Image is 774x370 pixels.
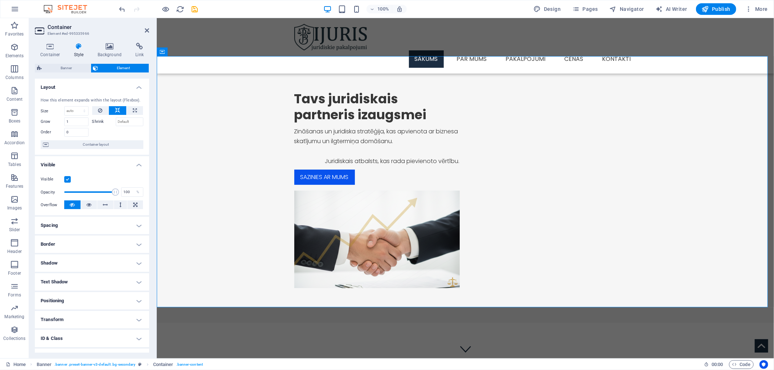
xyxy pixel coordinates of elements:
button: Design [531,3,564,15]
p: Tables [8,162,21,167]
p: Collections [3,336,25,341]
h4: Spacing [35,217,149,234]
label: Shrink [92,117,116,126]
label: Grow [41,117,64,126]
h4: ID & Class [35,330,149,347]
span: AI Writer [656,5,687,13]
button: Banner [35,64,91,72]
p: Content [7,96,22,102]
p: Favorites [5,31,24,37]
button: Navigator [607,3,647,15]
button: undo [118,5,127,13]
p: Slider [9,227,20,233]
span: Design [534,5,561,13]
h4: Layout [35,79,149,92]
span: Publish [702,5,730,13]
span: Navigator [610,5,644,13]
span: Code [732,360,750,369]
button: AI Writer [653,3,690,15]
span: . banner .preset-banner-v3-default .bg-secondary [54,360,135,369]
button: Pages [569,3,601,15]
h4: Transform [35,311,149,328]
input: Default [116,117,144,126]
h4: Shadow [35,254,149,272]
button: Container layout [41,140,143,149]
i: On resize automatically adjust zoom level to fit chosen device. [396,6,403,12]
label: Order [41,128,64,137]
label: Visible [41,175,64,184]
button: Click here to leave preview mode and continue editing [161,5,170,13]
p: Accordion [4,140,25,146]
span: : [717,362,718,367]
button: save [191,5,199,13]
h3: Element #ed-995335966 [48,30,135,37]
h6: Session time [704,360,723,369]
p: Footer [8,270,21,276]
span: . banner-content [176,360,203,369]
h4: Animation [35,349,149,366]
p: Columns [5,75,24,80]
button: reload [176,5,185,13]
span: Click to select. Double-click to edit [37,360,52,369]
span: Container layout [51,140,141,149]
span: Banner [44,64,89,72]
span: Pages [572,5,598,13]
i: Undo: Change text (Ctrl+Z) [118,5,127,13]
p: Forms [8,292,21,298]
input: Default [64,128,89,137]
p: Boxes [9,118,21,124]
h6: 100% [377,5,389,13]
i: Save (Ctrl+S) [191,5,199,13]
p: Features [6,183,23,189]
button: More [742,3,771,15]
h4: Positioning [35,292,149,309]
button: 100% [366,5,392,13]
h4: Link [130,43,149,58]
button: Element [91,64,149,72]
h4: Style [69,43,92,58]
h2: Container [48,24,149,30]
i: This element is a customizable preset [139,362,142,366]
label: Size [41,109,64,113]
img: Editor Logo [42,5,96,13]
h4: Border [35,236,149,253]
p: Header [7,249,22,254]
p: Marketing [4,314,24,320]
label: Opacity [41,190,64,194]
button: Publish [696,3,736,15]
nav: breadcrumb [37,360,203,369]
h4: Container [35,43,69,58]
p: Elements [5,53,24,59]
div: % [133,188,143,196]
input: Default [64,117,89,126]
div: Design (Ctrl+Alt+Y) [531,3,564,15]
span: 00 00 [712,360,723,369]
button: Usercentrics [759,360,768,369]
a: Click to cancel selection. Double-click to open Pages [6,360,26,369]
h4: Visible [35,156,149,169]
label: Overflow [41,201,64,209]
span: Click to select. Double-click to edit [153,360,173,369]
button: Code [729,360,754,369]
div: How this element expands within the layout (Flexbox). [41,97,143,104]
span: Element [101,64,147,72]
span: More [745,5,768,13]
i: Reload page [176,5,185,13]
h4: Background [92,43,130,58]
p: Images [7,205,22,211]
h4: Text Shadow [35,273,149,291]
